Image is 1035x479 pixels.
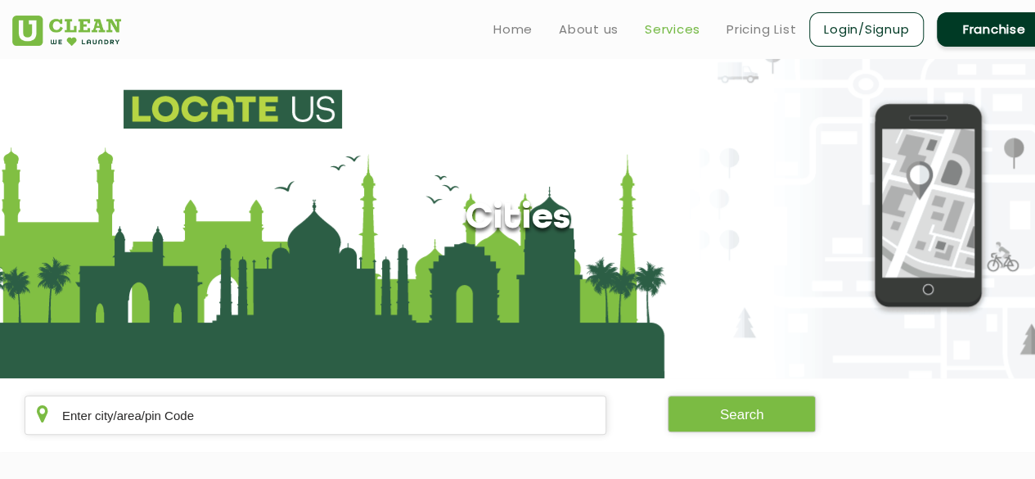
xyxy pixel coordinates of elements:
[645,20,700,39] a: Services
[493,20,533,39] a: Home
[727,20,796,39] a: Pricing List
[12,16,121,46] img: UClean Laundry and Dry Cleaning
[465,198,570,240] h1: Cities
[559,20,619,39] a: About us
[668,395,817,432] button: Search
[809,12,924,47] a: Login/Signup
[25,395,606,435] input: Enter city/area/pin Code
